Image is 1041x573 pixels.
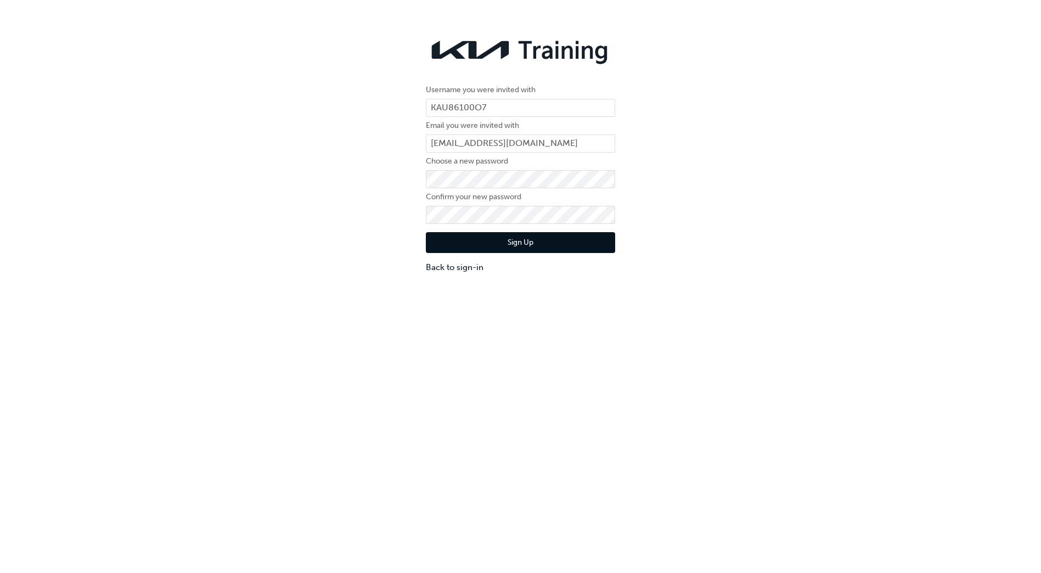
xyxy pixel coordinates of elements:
a: Back to sign-in [426,261,615,274]
button: Sign Up [426,232,615,253]
label: Username you were invited with [426,83,615,97]
label: Email you were invited with [426,119,615,132]
label: Confirm your new password [426,190,615,204]
img: kia-training [426,33,615,67]
input: Username [426,99,615,117]
label: Choose a new password [426,155,615,168]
